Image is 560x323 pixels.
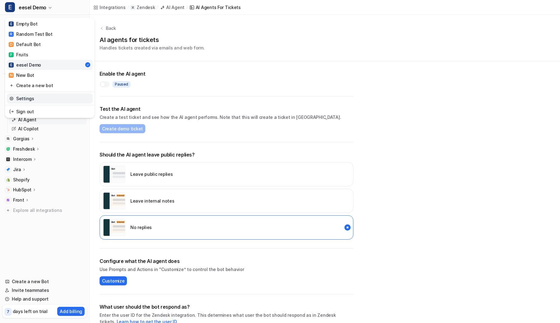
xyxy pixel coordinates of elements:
span: E [9,63,14,68]
a: Create a new bot [7,80,93,91]
span: R [9,32,14,37]
span: E [5,2,15,12]
span: eesel Demo [19,3,46,12]
div: Eeesel Demo [5,17,95,118]
div: eesel Demo [9,62,41,68]
div: Fruits [9,51,28,58]
div: Empty Bot [9,21,37,27]
img: reset [9,95,14,102]
div: New Bot [9,72,34,78]
img: reset [9,82,14,89]
div: Default Bot [9,41,41,48]
span: E [9,21,14,26]
a: Sign out [7,106,93,117]
span: D [9,42,14,47]
div: Random Test Bot [9,31,53,37]
a: Settings [7,93,93,104]
span: F [9,52,14,57]
span: N [9,73,14,78]
img: reset [9,108,14,115]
